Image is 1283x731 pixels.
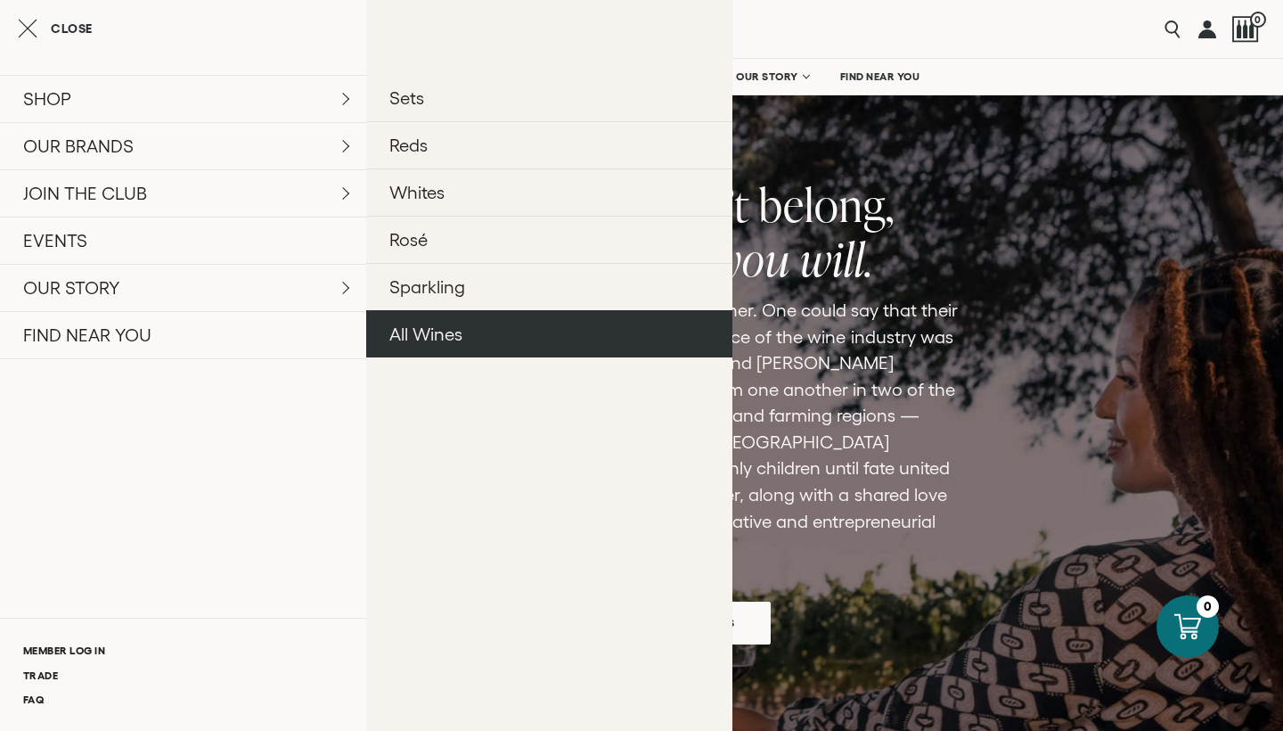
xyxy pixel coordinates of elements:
[736,70,798,83] span: OUR STORY
[759,174,895,235] span: belong,
[1197,595,1219,618] div: 0
[721,228,790,290] span: you
[366,121,732,168] a: Reds
[366,75,732,121] a: Sets
[18,18,93,39] button: Close cart
[366,168,732,216] a: Whites
[366,263,732,310] a: Sparkling
[366,310,732,357] a: All Wines
[840,70,920,83] span: FIND NEAR YOU
[800,228,873,290] span: will.
[1250,12,1266,28] span: 0
[366,216,732,263] a: Rosé
[724,59,820,94] a: OUR STORY
[829,59,932,94] a: FIND NEAR YOU
[51,22,93,35] span: Close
